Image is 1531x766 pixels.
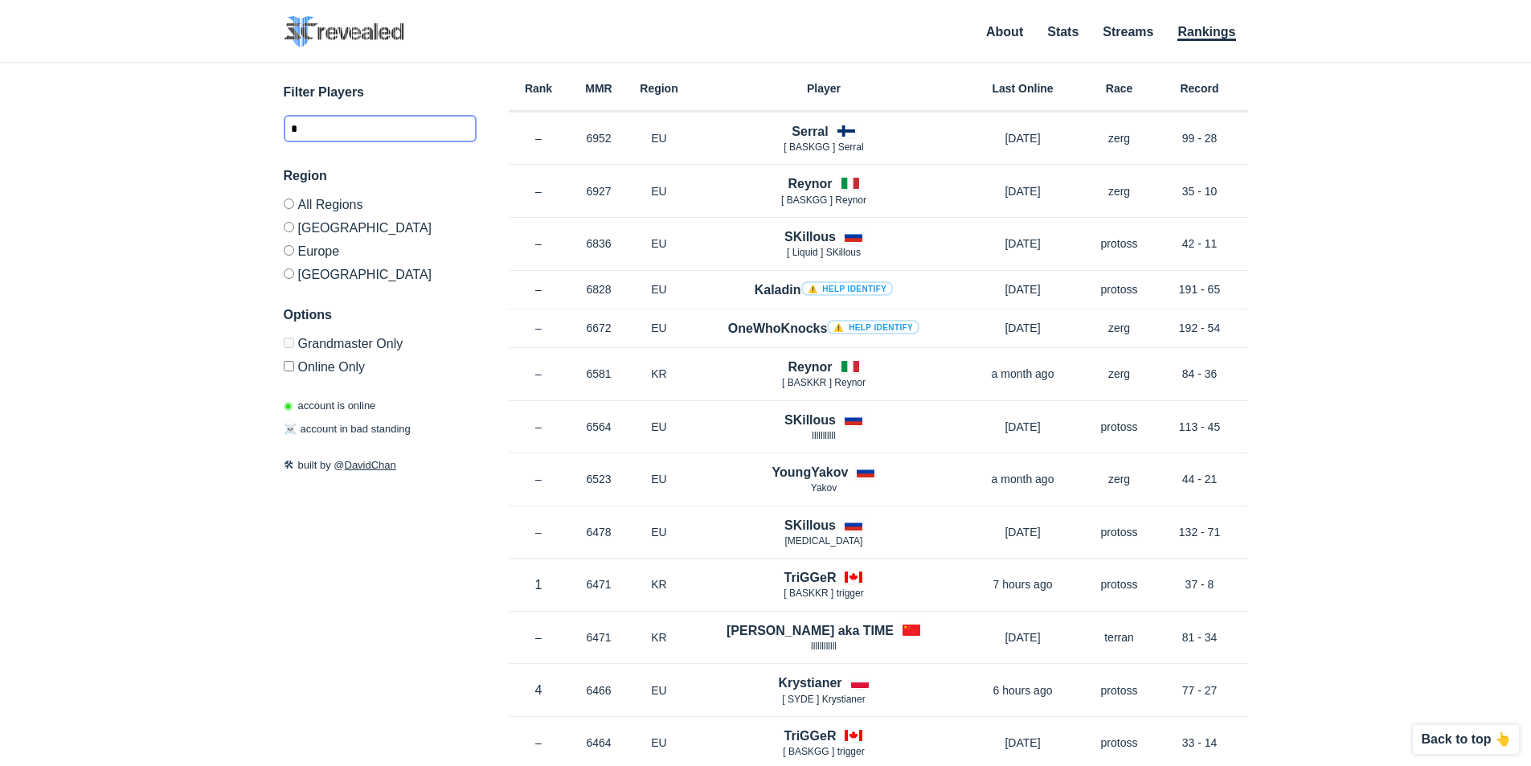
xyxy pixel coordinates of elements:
[509,524,569,540] p: –
[284,338,477,354] label: Only Show accounts currently in Grandmaster
[784,227,836,246] h4: SKillous
[629,735,690,751] p: EU
[1087,236,1152,252] p: protoss
[1087,281,1152,297] p: protoss
[284,361,294,371] input: Online Only
[783,746,864,757] span: [ BASKGG ] trigger
[509,681,569,699] p: 4
[629,83,690,94] h6: Region
[784,588,863,599] span: [ BASKKR ] trigger
[811,482,837,494] span: Yakov
[629,576,690,592] p: KR
[569,576,629,592] p: 6471
[1152,576,1248,592] p: 37 - 8
[284,399,293,412] span: ◉
[284,222,294,232] input: [GEOGRAPHIC_DATA]
[629,366,690,382] p: KR
[284,305,477,325] h3: Options
[629,524,690,540] p: EU
[569,471,629,487] p: 6523
[727,621,894,640] h4: [PERSON_NAME] aka TIME
[772,463,849,481] h4: YoungYakov
[284,354,477,374] label: Only show accounts currently laddering
[728,319,919,338] h4: OneWhoKnocks
[784,568,837,587] h4: TriGGeR
[629,419,690,435] p: EU
[959,83,1087,94] h6: Last Online
[509,236,569,252] p: –
[629,471,690,487] p: EU
[959,576,1087,592] p: 7 hours ago
[569,83,629,94] h6: MMR
[284,16,404,47] img: SC2 Revealed
[1087,682,1152,698] p: protoss
[629,130,690,146] p: EU
[509,471,569,487] p: –
[1087,320,1152,336] p: zerg
[1152,524,1248,540] p: 132 - 71
[1152,83,1248,94] h6: Record
[1087,576,1152,592] p: protoss
[827,320,919,334] a: ⚠️ Help identify
[1152,236,1248,252] p: 42 - 11
[1152,471,1248,487] p: 44 - 21
[569,735,629,751] p: 6464
[569,524,629,540] p: 6478
[284,199,294,209] input: All Regions
[569,682,629,698] p: 6466
[284,245,294,256] input: Europe
[1087,629,1152,645] p: terran
[959,366,1087,382] p: a month ago
[1152,629,1248,645] p: 81 - 34
[755,281,894,299] h4: Kaladin
[959,236,1087,252] p: [DATE]
[959,471,1087,487] p: a month ago
[569,320,629,336] p: 6672
[1152,682,1248,698] p: 77 - 27
[1103,25,1153,39] a: Streams
[509,419,569,435] p: –
[509,183,569,199] p: –
[284,459,294,471] span: 🛠
[959,735,1087,751] p: [DATE]
[788,174,832,193] h4: Reynor
[569,130,629,146] p: 6952
[629,236,690,252] p: EU
[784,411,836,429] h4: SKillous
[284,457,477,473] p: built by @
[959,419,1087,435] p: [DATE]
[1087,130,1152,146] p: zerg
[811,641,837,652] span: llllllllllll
[782,694,865,705] span: [ SYDE ] Krystianer
[1087,471,1152,487] p: zerg
[569,183,629,199] p: 6927
[284,262,477,281] label: [GEOGRAPHIC_DATA]
[284,83,477,102] h3: Filter Players
[1087,83,1152,94] h6: Race
[1152,366,1248,382] p: 84 - 36
[509,366,569,382] p: –
[629,183,690,199] p: EU
[1087,524,1152,540] p: protoss
[690,83,959,94] h6: Player
[784,516,836,535] h4: SKillous
[629,629,690,645] p: KR
[784,727,837,745] h4: TriGGeR
[784,141,863,153] span: [ BASKGG ] Serral
[509,629,569,645] p: –
[569,236,629,252] p: 6836
[812,430,835,441] span: lllllllllll
[284,239,477,262] label: Europe
[509,83,569,94] h6: Rank
[284,199,477,215] label: All Regions
[1087,419,1152,435] p: protoss
[284,166,477,186] h3: Region
[284,398,376,414] p: account is online
[569,366,629,382] p: 6581
[792,122,828,141] h4: Serral
[509,576,569,594] p: 1
[1152,130,1248,146] p: 99 - 28
[284,268,294,279] input: [GEOGRAPHIC_DATA]
[801,281,894,296] a: ⚠️ Help identify
[959,281,1087,297] p: [DATE]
